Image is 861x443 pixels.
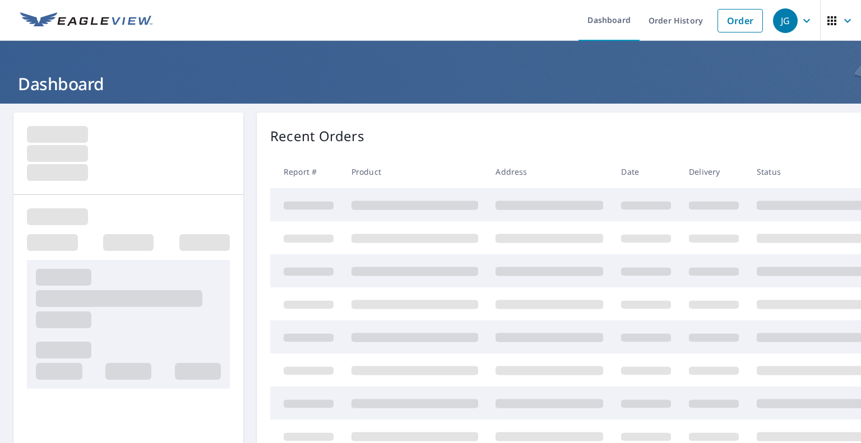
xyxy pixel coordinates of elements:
img: EV Logo [20,12,152,29]
div: JG [773,8,798,33]
h1: Dashboard [13,72,848,95]
th: Product [342,155,487,188]
th: Date [612,155,680,188]
a: Order [717,9,763,32]
th: Report # [270,155,342,188]
th: Delivery [680,155,748,188]
p: Recent Orders [270,126,364,146]
th: Address [487,155,612,188]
